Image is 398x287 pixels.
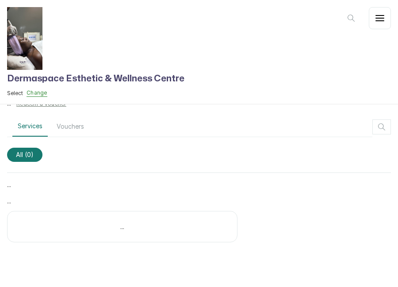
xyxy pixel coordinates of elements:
[7,89,184,97] button: SelectChange
[120,222,124,231] p: ...
[7,196,11,206] p: ...
[7,180,237,189] p: ...
[27,89,47,97] button: Change
[7,148,42,162] span: All (0)
[7,7,42,70] img: business logo
[7,72,184,86] h1: Dermaspace Esthetic & Wellness Centre
[7,90,23,97] span: Select
[51,116,89,137] button: Vouchers
[12,116,48,137] button: Services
